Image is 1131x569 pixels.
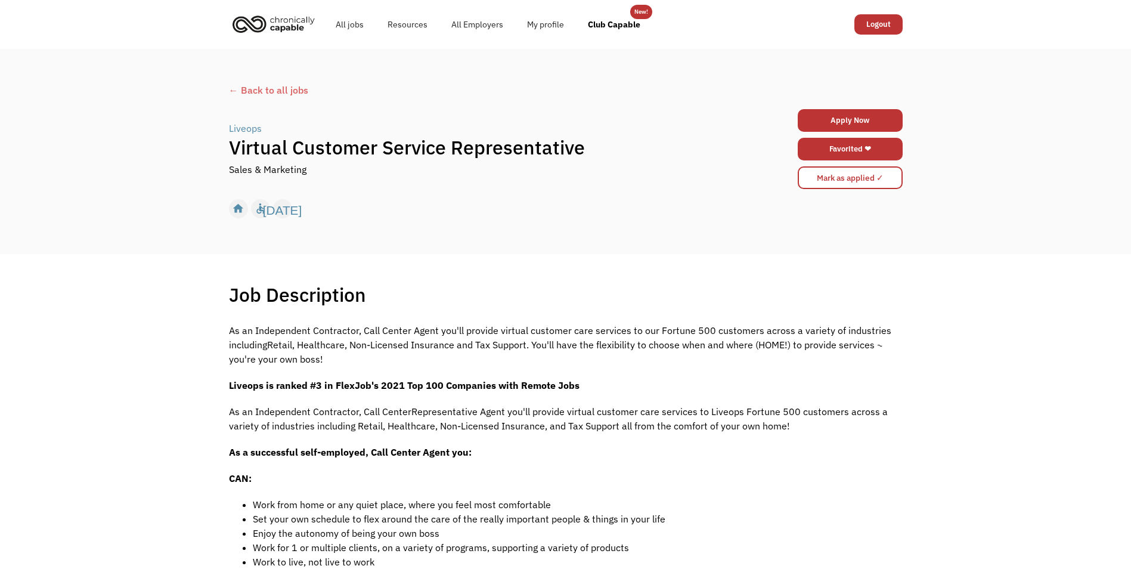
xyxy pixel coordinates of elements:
[232,200,244,218] div: home
[229,121,265,135] a: Liveops
[229,323,903,366] p: As an Independent Contractor, Call Center Agent you'll provide virtual customer care services to ...
[229,472,252,484] strong: CAN:
[576,5,652,44] a: Club Capable
[253,497,903,512] li: Work from home or any quiet place, where you feel most comfortable
[439,5,515,44] a: All Employers
[229,379,580,391] strong: Liveops is ranked #3 in FlexJob's 2021 Top 100 Companies with Remote Jobs
[229,11,324,37] a: home
[854,14,903,35] a: Logout
[376,5,439,44] a: Resources
[253,526,903,540] li: Enjoy the autonomy of being your own boss
[253,555,903,569] li: Work to live, not live to work
[229,446,472,458] strong: As a successful self-employed, Call Center Agent you:
[634,5,648,19] div: New!
[229,121,262,135] div: Liveops
[229,283,366,307] h1: Job Description
[229,162,306,177] div: Sales & Marketing
[254,200,267,218] div: accessible
[253,512,903,526] li: Set your own schedule to flex around the care of the really important people & things in your life
[798,109,903,132] a: Apply Now
[229,83,903,97] a: ← Back to all jobs
[263,200,302,218] div: [DATE]
[798,138,903,160] a: Favorited ❤
[229,404,903,433] p: As an Independent Contractor, Call CenterRepresentative Agent you'll provide virtual customer car...
[229,135,735,159] h1: Virtual Customer Service Representative
[324,5,376,44] a: All jobs
[798,166,903,189] input: Mark as applied ✓
[253,540,903,555] li: Work for 1 or multiple clients, on a variety of programs, supporting a variety of products
[515,5,576,44] a: My profile
[229,11,318,37] img: Chronically Capable logo
[798,163,903,192] form: Mark as applied form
